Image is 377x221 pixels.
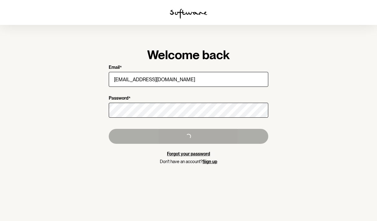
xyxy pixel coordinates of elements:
h1: Welcome back [109,47,268,62]
p: Email [109,65,120,71]
img: software logo [170,9,207,19]
p: Don't have an account? [109,159,268,164]
a: Sign up [203,159,217,164]
p: Password [109,96,128,101]
a: Forgot your password [167,151,210,156]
